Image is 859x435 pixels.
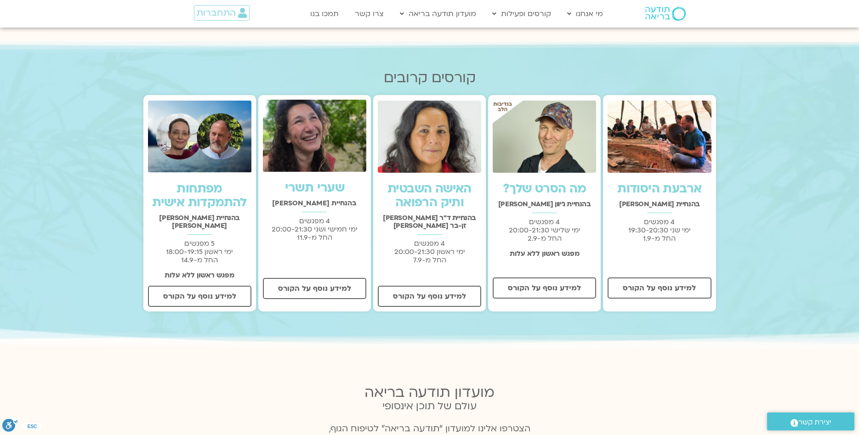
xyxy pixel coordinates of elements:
[493,218,596,243] p: 4 מפגשים ימי שלישי 20:00-21:30
[350,5,388,23] a: צרו קשר
[378,214,481,230] h2: בהנחיית ד"ר [PERSON_NAME] זן-בר [PERSON_NAME]
[152,181,247,211] a: מפתחות להתמקדות אישית
[563,5,608,23] a: מי אנחנו
[306,5,343,23] a: תמכו בנו
[181,255,218,265] span: החל מ-14.9
[623,284,696,292] span: למידע נוסף על הקורס
[194,5,250,21] a: התחברות
[263,278,366,299] a: למידע נוסף על הקורס
[197,8,236,18] span: התחברות
[378,286,481,307] a: למידע נוסף על הקורס
[608,200,711,208] h2: בהנחיית [PERSON_NAME]
[767,412,854,430] a: יצירת קשר
[393,292,466,300] span: למידע נוסף על הקורס
[278,284,351,293] span: למידע נוסף על הקורס
[608,218,711,243] p: 4 מפגשים ימי שני 19:30-20:30
[798,416,831,429] span: יצירת קשר
[395,5,481,23] a: מועדון תודעה בריאה
[319,384,540,401] h2: מועדון תודעה בריאה
[493,277,596,299] a: למידע נוסף על הקורס
[510,249,580,258] strong: מפגש ראשון ללא עלות
[148,286,251,307] a: למידע נוסף על הקורס
[378,239,481,264] p: 4 מפגשים ימי ראשון 20:00-21:30
[143,70,716,86] h2: קורסים קרובים
[165,271,234,280] strong: מפגש ראשון ללא עלות
[163,292,236,300] span: למידע נוסף על הקורס
[488,5,556,23] a: קורסים ופעילות
[493,200,596,208] h2: בהנחיית ג'יוון [PERSON_NAME]
[263,217,366,242] p: 4 מפגשים ימי חמישי ושני 20:00-21:30 החל מ-11.9
[643,234,676,243] span: החל מ-1.9
[148,239,251,264] p: 5 מפגשים ימי ראשון 18:00-19:15
[508,284,581,292] span: למידע נוסף על הקורס
[413,255,446,265] span: החל מ-7.9
[617,181,701,197] a: ארבעת היסודות
[608,277,711,299] a: למידע נוסף על הקורס
[285,180,345,196] a: שערי תשרי
[528,234,562,243] span: החל מ-2.9
[645,7,686,21] img: תודעה בריאה
[263,199,366,207] h2: בהנחיית [PERSON_NAME]
[503,181,586,197] a: מה הסרט שלך?
[387,181,472,211] a: האישה השבטית ותיק הרפואה
[148,214,251,230] h2: בהנחיית [PERSON_NAME] [PERSON_NAME]
[319,401,540,412] h2: עולם של תוכן אינסופי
